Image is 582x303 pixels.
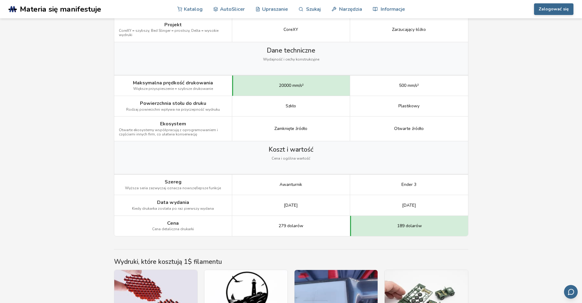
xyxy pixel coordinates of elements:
[119,127,218,137] font: Otwarte ekosystemy współpracują z oprogramowaniem i częściami innych firm, co ułatwia konserwację
[399,83,419,88] font: 500 mm/s²
[401,182,416,187] font: Ender 3
[286,103,296,109] font: Szkło
[165,179,181,185] font: Szereg
[20,4,101,14] font: Materia się manifestuje
[262,6,288,13] font: Upraszanie
[279,223,303,229] font: 279 dolarów
[152,227,194,231] font: Cena detaliczna drukarki
[132,206,214,211] font: Kiedy drukarka została po raz pierwszy wydana
[274,126,307,131] font: Zamknięte źródło
[280,182,302,187] font: Awanturnik
[381,6,405,13] font: Informacje
[220,6,245,13] font: AutoSlicer
[306,6,321,13] font: Szukaj
[539,6,569,12] font: Zalogować się
[267,46,315,55] font: Dane techniczne
[397,223,422,229] font: 189 dolarów
[125,186,221,190] font: Wyższa seria zazwyczaj oznacza nowsze/lepsze funkcje
[263,57,319,62] font: Wydajność i cechy konstrukcyjne
[157,199,189,206] font: Data wydania
[269,145,313,154] font: Koszt i wartość
[279,83,304,88] font: 20000 mm/s²
[114,257,222,266] font: Wydruki, które kosztują 1$ filamentu
[167,220,179,227] font: Cena
[126,107,220,112] font: Rodzaj powierzchni wpływa na przyczepność wydruku
[392,27,426,32] font: Zarzucający łóżko
[564,285,578,299] button: Wyślij opinię e-mailem
[394,126,424,131] font: Otwarte źródło
[284,27,298,32] font: CoreXY
[140,100,206,107] font: Powierzchnia stołu do druku
[133,86,213,91] font: Większe przyspieszenie = szybsze drukowanie
[272,156,310,161] font: Cena i ogólna wartość
[398,103,419,109] font: Plastikowy
[184,6,203,13] font: Katalog
[402,202,416,208] font: [DATE]
[133,79,213,86] font: Maksymalna prędkość drukowania
[284,202,298,208] font: [DATE]
[339,6,362,13] font: Narzędzia
[160,120,186,127] font: Ekosystem
[164,21,182,28] font: Projekt
[534,3,573,15] button: Zalogować się
[119,28,218,37] font: CoreXY = szybszy, Bed Slinger = prostszy, Delta = wysokie wydruki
